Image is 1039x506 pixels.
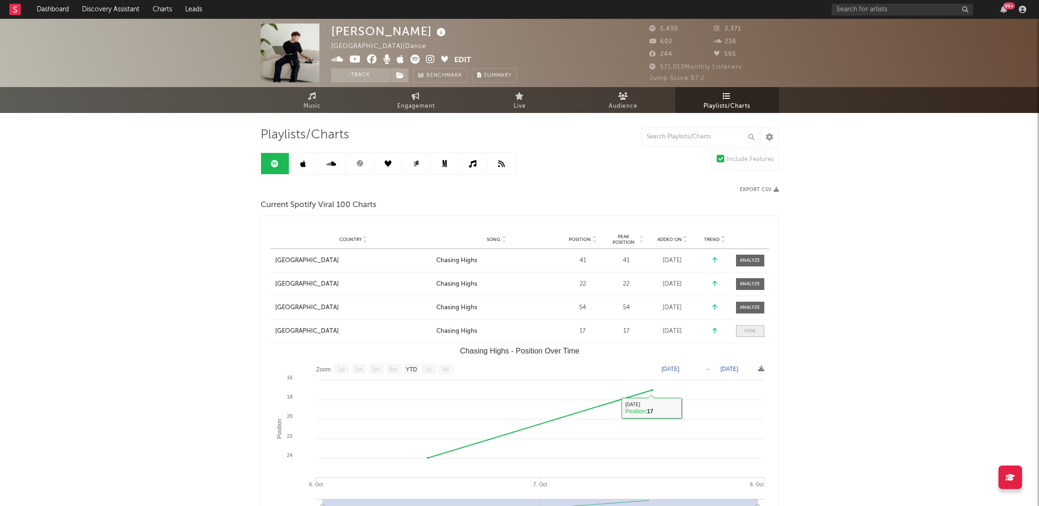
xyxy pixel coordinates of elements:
[472,68,517,82] button: Summary
[704,237,720,242] span: Trend
[649,327,696,336] div: [DATE]
[372,366,380,373] text: 3m
[276,419,283,439] text: Position
[286,413,292,419] text: 20
[468,87,572,113] a: Live
[275,327,339,336] div: [GEOGRAPHIC_DATA]
[662,366,679,372] text: [DATE]
[720,366,738,372] text: [DATE]
[649,26,678,32] span: 5,430
[562,303,604,313] div: 54
[286,394,292,400] text: 18
[484,73,512,78] span: Summary
[364,87,468,113] a: Engagement
[436,256,477,265] div: Chasing Highs
[740,187,779,193] button: Export CSV
[460,347,580,355] text: Chasing Highs - Position Over Time
[331,68,390,82] button: Track
[354,366,362,373] text: 1m
[426,70,462,81] span: Benchmark
[331,41,448,52] div: [GEOGRAPHIC_DATA] | Dance
[436,303,477,313] div: Chasing Highs
[436,280,477,289] div: Chasing Highs
[1003,2,1015,9] div: 99 +
[562,280,604,289] div: 22
[261,129,349,141] span: Playlists/Charts
[704,366,710,372] text: →
[397,101,435,112] span: Engagement
[641,128,759,146] input: Search Playlists/Charts
[286,375,292,380] text: 16
[442,366,449,373] text: All
[727,154,774,165] div: Include Features
[275,303,432,313] a: [GEOGRAPHIC_DATA]
[309,482,323,487] text: 6. Oct
[487,237,500,242] span: Song
[649,39,672,45] span: 602
[1000,6,1007,13] button: 99+
[533,482,547,487] text: 7. Oct
[572,87,675,113] a: Audience
[275,280,339,289] div: [GEOGRAPHIC_DATA]
[261,87,364,113] a: Music
[714,26,741,32] span: 2,371
[303,101,321,112] span: Music
[609,234,638,245] span: Peak Position
[714,39,736,45] span: 236
[261,200,376,211] span: Current Spotify Viral 100 Charts
[609,303,644,313] div: 54
[337,366,345,373] text: 1w
[275,327,432,336] a: [GEOGRAPHIC_DATA]
[436,327,477,336] div: Chasing Highs
[405,366,417,373] text: YTD
[750,482,763,487] text: 8. Oct
[436,280,557,289] a: Chasing Highs
[436,303,557,313] a: Chasing Highs
[609,327,644,336] div: 17
[454,55,471,66] button: Edit
[275,303,339,313] div: [GEOGRAPHIC_DATA]
[275,256,432,265] a: [GEOGRAPHIC_DATA]
[436,256,557,265] a: Chasing Highs
[569,237,591,242] span: Position
[562,256,604,265] div: 41
[649,280,696,289] div: [DATE]
[704,101,750,112] span: Playlists/Charts
[649,51,672,57] span: 244
[832,4,973,16] input: Search for artists
[609,280,644,289] div: 22
[425,366,432,373] text: 1y
[562,327,604,336] div: 17
[514,101,526,112] span: Live
[339,237,362,242] span: Country
[275,256,339,265] div: [GEOGRAPHIC_DATA]
[649,303,696,313] div: [DATE]
[649,256,696,265] div: [DATE]
[649,75,704,81] span: Jump Score: 87.2
[609,101,638,112] span: Audience
[286,452,292,458] text: 24
[275,280,432,289] a: [GEOGRAPHIC_DATA]
[436,327,557,336] a: Chasing Highs
[675,87,779,113] a: Playlists/Charts
[413,68,467,82] a: Benchmark
[331,24,448,39] div: [PERSON_NAME]
[286,433,292,439] text: 22
[714,51,736,57] span: 595
[609,256,644,265] div: 41
[316,366,331,373] text: Zoom
[389,366,397,373] text: 6m
[649,64,742,70] span: 571,013 Monthly Listeners
[657,237,682,242] span: Added On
